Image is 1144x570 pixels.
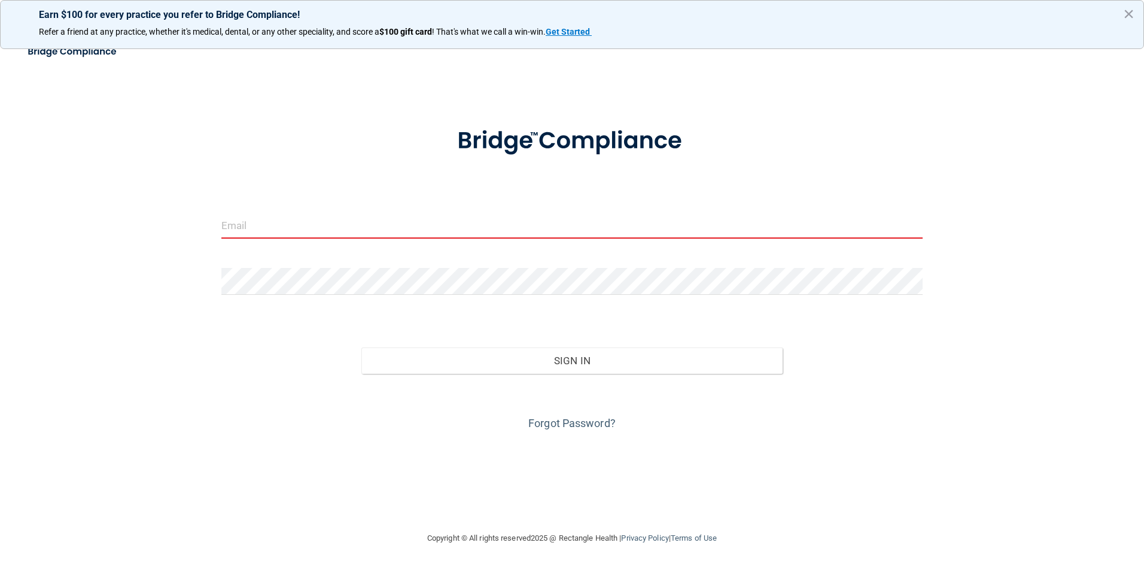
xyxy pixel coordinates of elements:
strong: $100 gift card [379,27,432,36]
img: bridge_compliance_login_screen.278c3ca4.svg [18,39,128,64]
span: ! That's what we call a win-win. [432,27,546,36]
input: Email [221,212,923,239]
img: bridge_compliance_login_screen.278c3ca4.svg [433,110,711,172]
div: Copyright © All rights reserved 2025 @ Rectangle Health | | [354,519,790,557]
a: Get Started [546,27,592,36]
a: Terms of Use [671,534,717,542]
span: Refer a friend at any practice, whether it's medical, dental, or any other speciality, and score a [39,27,379,36]
button: Sign In [361,348,783,374]
p: Earn $100 for every practice you refer to Bridge Compliance! [39,9,1105,20]
a: Privacy Policy [621,534,668,542]
button: Close [1123,4,1134,23]
a: Forgot Password? [528,417,616,429]
strong: Get Started [546,27,590,36]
